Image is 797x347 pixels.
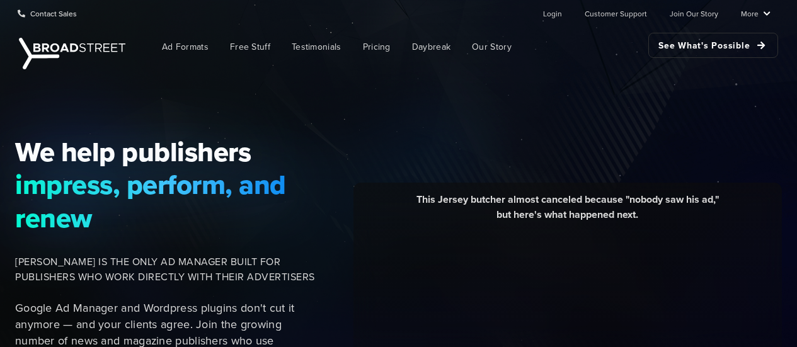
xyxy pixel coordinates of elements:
[472,40,512,54] span: Our Story
[132,26,778,67] nav: Main
[162,40,209,54] span: Ad Formats
[412,40,450,54] span: Daybreak
[363,40,391,54] span: Pricing
[230,40,270,54] span: Free Stuff
[18,1,77,26] a: Contact Sales
[670,1,718,26] a: Join Our Story
[15,254,318,285] span: [PERSON_NAME] IS THE ONLY AD MANAGER BUILT FOR PUBLISHERS WHO WORK DIRECTLY WITH THEIR ADVERTISERS
[19,38,125,69] img: Broadstreet | The Ad Manager for Small Publishers
[403,33,460,61] a: Daybreak
[462,33,521,61] a: Our Story
[221,33,280,61] a: Free Stuff
[353,33,400,61] a: Pricing
[15,168,318,234] span: impress, perform, and renew
[292,40,341,54] span: Testimonials
[15,135,318,168] span: We help publishers
[543,1,562,26] a: Login
[363,192,772,232] div: This Jersey butcher almost canceled because "nobody saw his ad," but here's what happened next.
[282,33,351,61] a: Testimonials
[585,1,647,26] a: Customer Support
[648,33,778,58] a: See What's Possible
[152,33,218,61] a: Ad Formats
[741,1,771,26] a: More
